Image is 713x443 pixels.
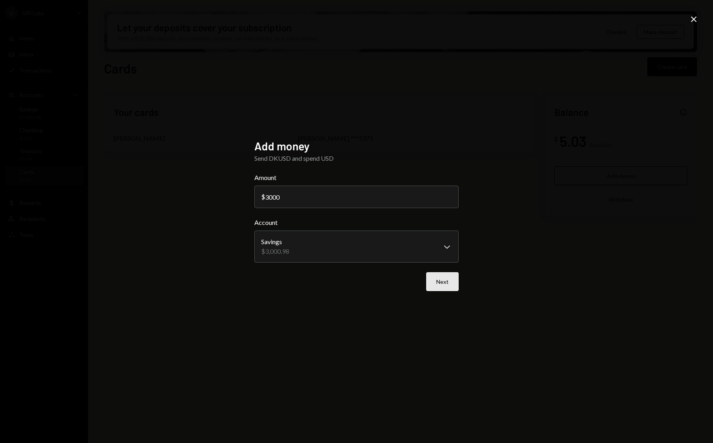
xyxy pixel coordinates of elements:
[254,218,459,227] label: Account
[254,138,459,154] h2: Add money
[254,154,459,163] div: Send DKUSD and spend USD
[254,173,459,182] label: Amount
[254,231,459,263] button: Account
[254,186,459,208] input: 0.00
[261,193,265,200] div: $
[426,272,459,291] button: Next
